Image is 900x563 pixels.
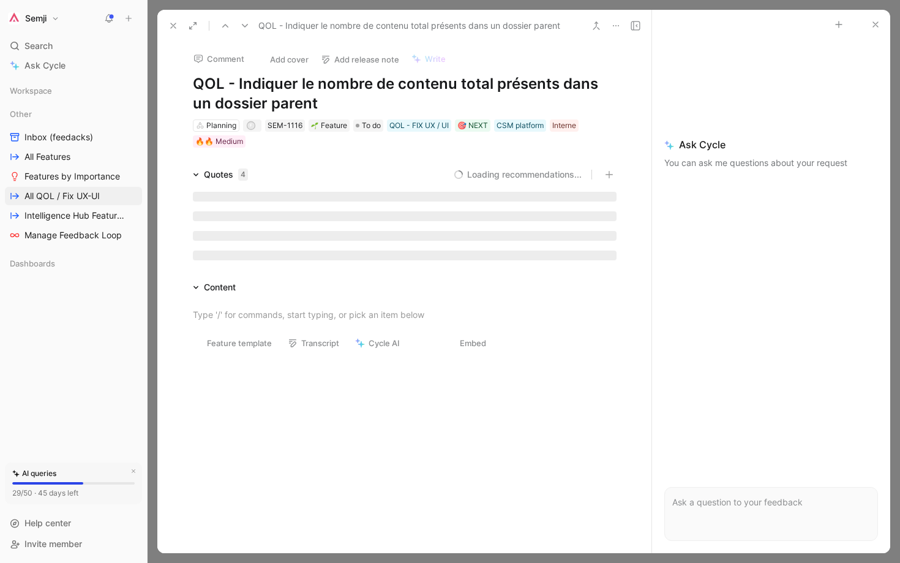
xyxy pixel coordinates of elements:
[410,334,492,352] button: Embed
[24,210,125,222] span: Intelligence Hub Features
[24,131,93,143] span: Inbox (feedacks)
[311,119,347,132] div: Feature
[206,119,236,132] div: Planning
[5,254,142,276] div: Dashboards
[24,229,122,241] span: Manage Feedback Loop
[5,514,142,532] div: Help center
[195,135,243,148] div: 🔥🔥 Medium
[389,119,449,132] div: QOL - FIX UX / UI
[664,137,878,152] span: Ask Cycle
[5,148,142,166] a: All Features
[10,108,32,120] span: Other
[10,257,55,270] span: Dashboards
[282,334,345,352] button: Transcript
[12,487,78,499] div: 29/50 · 45 days left
[5,128,142,146] a: Inbox (feedacks)
[204,167,248,182] div: Quotes
[5,206,142,225] a: Intelligence Hub Features
[10,85,52,97] span: Workspace
[5,56,142,75] a: Ask Cycle
[552,119,576,132] div: Interne
[315,51,405,68] button: Add release note
[406,50,451,67] button: Write
[664,156,878,170] p: You can ask me questions about your request
[268,119,302,132] div: SEM-1116
[193,74,617,113] h1: QOL - Indiquer le nombre de contenu total présents dans un dossier parent
[24,538,82,549] span: Invite member
[251,51,314,68] button: Add cover
[5,81,142,100] div: Workspace
[5,167,142,186] a: Features by Importance
[188,50,250,67] button: Comment
[5,105,142,244] div: OtherInbox (feedacks)All FeaturesFeatures by ImportanceAll QOL / Fix UX-UIIntelligence Hub Featur...
[12,467,56,480] div: AI queries
[204,280,236,295] div: Content
[5,254,142,273] div: Dashboards
[425,53,446,64] span: Write
[25,13,47,24] h1: Semji
[350,334,405,352] button: Cycle AI
[188,334,277,352] button: Feature template
[24,58,66,73] span: Ask Cycle
[5,37,142,55] div: Search
[353,119,383,132] div: To do
[497,119,544,132] div: CSM platform
[188,280,241,295] div: Content
[454,167,582,182] button: Loading recommendations...
[5,187,142,205] a: All QOL / Fix UX-UI
[24,170,120,183] span: Features by Importance
[24,518,71,528] span: Help center
[5,226,142,244] a: Manage Feedback Loop
[5,10,62,27] button: SemjiSemji
[311,122,318,129] img: 🌱
[238,168,248,181] div: 4
[248,123,255,129] div: f
[5,105,142,123] div: Other
[362,119,381,132] span: To do
[5,535,142,553] div: Invite member
[309,119,350,132] div: 🌱Feature
[24,39,53,53] span: Search
[258,18,560,33] span: QOL - Indiquer le nombre de contenu total présents dans un dossier parent
[457,119,488,132] div: 🎯 NEXT
[188,167,253,182] div: Quotes4
[24,151,70,163] span: All Features
[8,12,20,25] img: Semji
[24,190,100,202] span: All QOL / Fix UX-UI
